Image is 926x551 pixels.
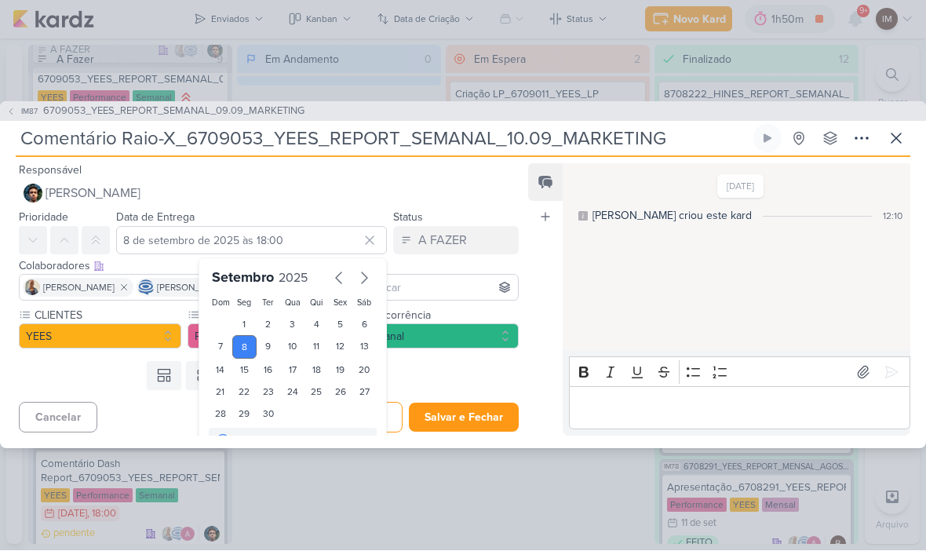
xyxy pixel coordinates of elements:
[209,336,233,359] div: 7
[212,269,274,286] span: Setembro
[356,324,519,349] button: Semanal
[355,297,374,310] div: Sáb
[256,432,259,451] div: :
[33,308,181,324] label: CLIENTES
[352,381,377,403] div: 27
[280,314,304,336] div: 3
[209,403,233,425] div: 28
[409,403,519,432] button: Salvar e Fechar
[232,336,257,359] div: 8
[24,280,40,296] img: Iara Santos
[157,281,228,295] span: [PERSON_NAME]
[24,184,42,203] img: Nelito Junior
[761,133,774,145] div: Ligar relógio
[46,184,140,203] span: [PERSON_NAME]
[569,357,910,388] div: Editor toolbar
[280,336,304,359] div: 10
[19,258,519,275] div: Colaboradores
[352,336,377,359] div: 13
[280,359,304,381] div: 17
[364,279,515,297] input: Buscar
[232,359,257,381] div: 15
[257,336,281,359] div: 9
[418,232,467,250] div: A FAZER
[328,336,352,359] div: 12
[188,324,350,349] button: Performance
[260,297,278,310] div: Ter
[304,359,329,381] div: 18
[328,314,352,336] div: 5
[328,381,352,403] div: 26
[257,314,281,336] div: 2
[370,308,519,324] label: Recorrência
[19,211,68,224] label: Prioridade
[19,324,181,349] button: YEES
[304,336,329,359] div: 11
[304,381,329,403] div: 25
[279,271,308,286] span: 2025
[232,381,257,403] div: 22
[212,297,230,310] div: Dom
[328,434,370,447] div: GMT-03:00
[352,314,377,336] div: 6
[19,403,97,433] button: Cancelar
[308,297,326,310] div: Qui
[19,164,82,177] label: Responsável
[116,227,387,255] input: Select a date
[232,403,257,425] div: 29
[43,281,115,295] span: [PERSON_NAME]
[116,211,195,224] label: Data de Entrega
[209,359,233,381] div: 14
[331,297,349,310] div: Sex
[592,208,752,224] div: [PERSON_NAME] criou este kard
[328,359,352,381] div: 19
[16,125,750,153] input: Kard Sem Título
[257,403,281,425] div: 30
[304,314,329,336] div: 4
[209,381,233,403] div: 21
[883,210,902,224] div: 12:10
[352,359,377,381] div: 20
[235,297,253,310] div: Seg
[232,314,257,336] div: 1
[6,104,304,120] button: IM87 6709053_YEES_REPORT_SEMANAL_09.09_MARKETING
[283,297,301,310] div: Qua
[393,211,423,224] label: Status
[43,104,304,120] span: 6709053_YEES_REPORT_SEMANAL_09.09_MARKETING
[257,381,281,403] div: 23
[19,106,40,118] span: IM87
[138,280,154,296] img: Caroline Traven De Andrade
[257,359,281,381] div: 16
[393,227,519,255] button: A FAZER
[569,387,910,430] div: Editor editing area: main
[19,180,519,208] button: [PERSON_NAME]
[280,381,304,403] div: 24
